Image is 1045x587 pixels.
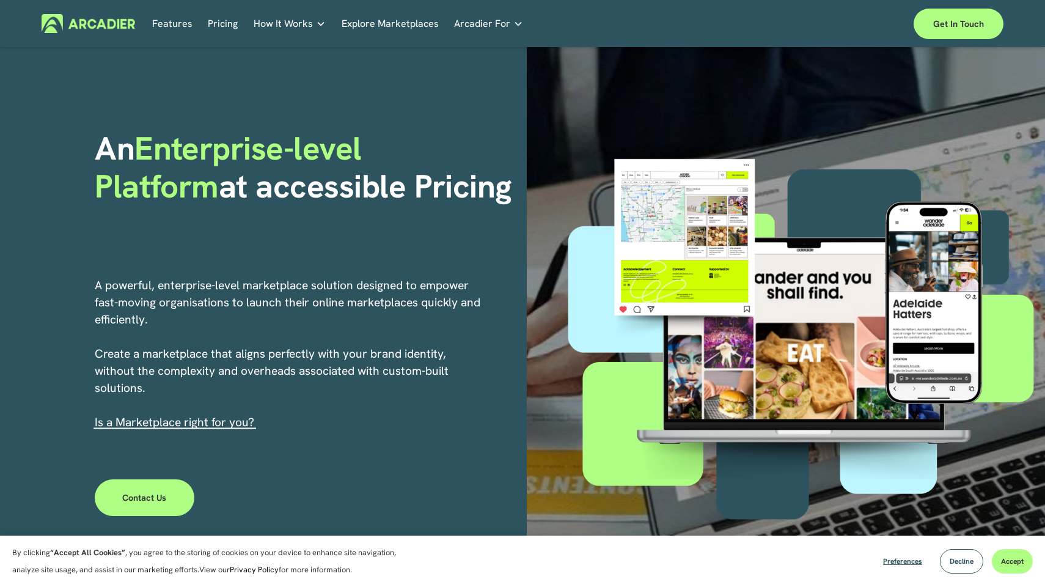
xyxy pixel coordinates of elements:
[454,15,510,32] span: Arcadier For
[874,549,931,574] button: Preferences
[342,14,439,33] a: Explore Marketplaces
[254,15,313,32] span: How It Works
[95,130,518,206] h1: An at accessible Pricing
[454,14,523,33] a: folder dropdown
[98,415,254,430] a: s a Marketplace right for you?
[42,14,135,33] img: Arcadier
[95,127,370,207] span: Enterprise-level Platform
[95,479,194,516] a: Contact Us
[950,556,974,566] span: Decline
[95,277,482,431] p: A powerful, enterprise-level marketplace solution designed to empower fast-moving organisations t...
[984,528,1045,587] iframe: Chat Widget
[940,549,983,574] button: Decline
[230,564,279,575] a: Privacy Policy
[254,14,326,33] a: folder dropdown
[12,544,409,578] p: By clicking , you agree to the storing of cookies on your device to enhance site navigation, anal...
[95,415,254,430] span: I
[914,9,1003,39] a: Get in touch
[50,547,125,558] strong: “Accept All Cookies”
[883,556,922,566] span: Preferences
[208,14,238,33] a: Pricing
[152,14,193,33] a: Features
